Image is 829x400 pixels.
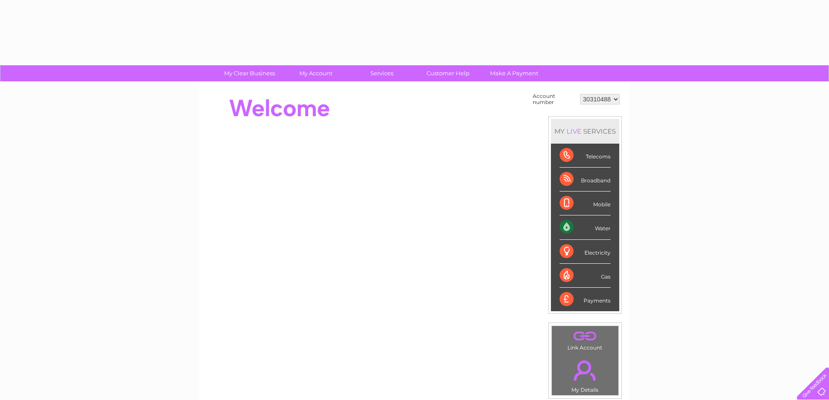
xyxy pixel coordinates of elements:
[560,240,611,264] div: Electricity
[214,65,285,81] a: My Clear Business
[412,65,484,81] a: Customer Help
[551,119,619,144] div: MY SERVICES
[478,65,550,81] a: Make A Payment
[346,65,418,81] a: Services
[551,326,619,353] td: Link Account
[554,355,616,386] a: .
[565,127,583,135] div: LIVE
[560,168,611,192] div: Broadband
[560,215,611,239] div: Water
[560,192,611,215] div: Mobile
[560,288,611,311] div: Payments
[560,144,611,168] div: Telecoms
[280,65,352,81] a: My Account
[554,328,616,343] a: .
[530,91,578,108] td: Account number
[551,353,619,396] td: My Details
[560,264,611,288] div: Gas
